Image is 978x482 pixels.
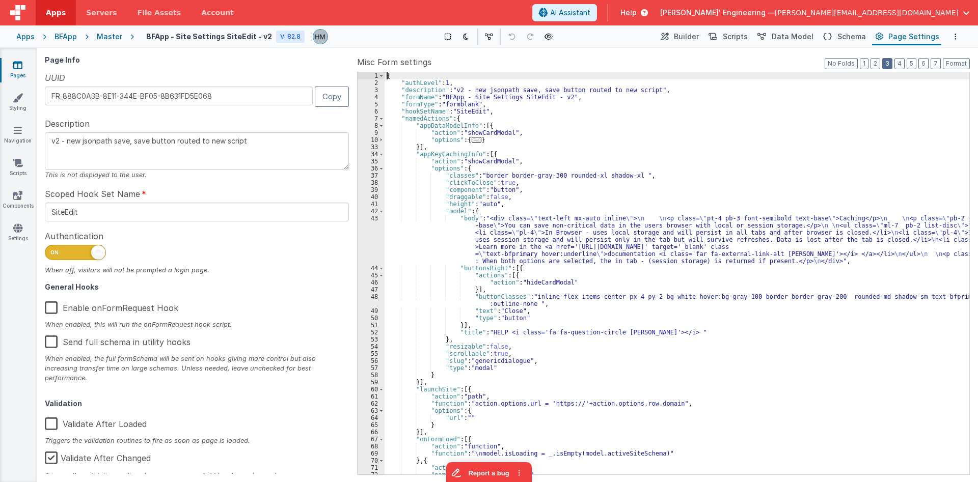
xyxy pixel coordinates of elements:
span: File Assets [138,8,181,18]
div: 70 [358,457,385,464]
div: 56 [358,357,385,364]
span: Servers [86,8,117,18]
button: Options [949,31,962,43]
div: 72 [358,471,385,478]
span: AI Assistant [550,8,590,18]
div: 71 [358,464,385,471]
div: 61 [358,393,385,400]
div: 4 [358,94,385,101]
div: 67 [358,436,385,443]
button: 6 [918,58,929,69]
div: 53 [358,336,385,343]
span: Description [45,118,90,130]
button: Page Settings [872,28,941,45]
div: 54 [358,343,385,350]
div: 50 [358,315,385,322]
div: 47 [358,286,385,293]
div: Triggers the validation routines to run as soon as field has been changed. [45,470,349,480]
div: 63 [358,407,385,414]
span: Scoped Hook Set Name [45,188,140,200]
div: 36 [358,165,385,172]
div: Master [97,32,122,42]
span: [PERSON_NAME]' Engineering — [660,8,775,18]
div: 60 [358,386,385,393]
button: 1 [860,58,868,69]
button: 3 [882,58,892,69]
div: 49 [358,307,385,315]
div: 38 [358,179,385,186]
div: 64 [358,414,385,421]
span: Page Settings [888,32,939,42]
button: 2 [871,58,880,69]
div: 6 [358,108,385,115]
div: Triggers the validation routines to fire as soon as page is loaded. [45,436,349,445]
button: 4 [894,58,905,69]
img: 1b65a3e5e498230d1b9478315fee565b [313,30,328,44]
div: 51 [358,322,385,329]
div: 69 [358,450,385,457]
div: 35 [358,158,385,165]
label: Send full schema in utility hooks [45,329,191,351]
div: 40 [358,193,385,201]
strong: General Hooks [45,282,99,291]
div: 5 [358,101,385,108]
span: [PERSON_NAME][EMAIL_ADDRESS][DOMAIN_NAME] [775,8,959,18]
div: 52 [358,329,385,336]
div: 34 [358,151,385,158]
div: 43 [358,215,385,265]
div: 41 [358,201,385,208]
div: 39 [358,186,385,193]
strong: Page Info [45,55,80,64]
h4: BFApp - Site Settings SiteEdit - v2 [146,33,272,40]
button: [PERSON_NAME]' Engineering — [PERSON_NAME][EMAIL_ADDRESS][DOMAIN_NAME] [660,8,970,18]
div: This is not displayed to the user. [45,170,349,180]
div: 9 [358,129,385,136]
span: Schema [837,32,866,42]
div: When off, visitors will not be prompted a login page. [45,265,349,275]
span: Builder [674,32,699,42]
div: 33 [358,144,385,151]
div: 3 [358,87,385,94]
div: 45 [358,272,385,279]
div: 58 [358,372,385,379]
div: 55 [358,350,385,357]
span: ... [472,137,482,143]
span: Help [620,8,637,18]
div: 42 [358,208,385,215]
div: When enabled, this will run the onFormRequest hook script. [45,320,349,329]
div: 10 [358,136,385,144]
div: BFApp [55,32,77,42]
span: Misc Form settings [357,56,431,68]
div: 59 [358,379,385,386]
div: V: 82.8 [276,31,305,43]
div: When enabled, the full formSchema will be sent on hooks giving more control but also increasing t... [45,354,349,383]
button: 7 [931,58,941,69]
div: 62 [358,400,385,407]
strong: Validation [45,399,82,408]
button: Data Model [754,28,816,45]
div: 44 [358,265,385,272]
button: Copy [315,87,349,106]
button: Schema [820,28,868,45]
div: 65 [358,421,385,429]
button: No Folds [825,58,858,69]
label: Validate After Changed [45,445,151,467]
div: 2 [358,79,385,87]
div: 1 [358,72,385,79]
label: Validate After Loaded [45,411,147,433]
div: 68 [358,443,385,450]
button: Scripts [705,28,750,45]
button: Format [943,58,970,69]
span: Apps [46,8,66,18]
button: AI Assistant [532,4,597,21]
div: 57 [358,364,385,372]
div: 8 [358,122,385,129]
span: UUID [45,72,65,84]
div: 48 [358,293,385,307]
span: Scripts [723,32,748,42]
div: 7 [358,115,385,122]
label: Enable onFormRequest Hook [45,295,178,317]
div: 66 [358,429,385,436]
div: Apps [16,32,35,42]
